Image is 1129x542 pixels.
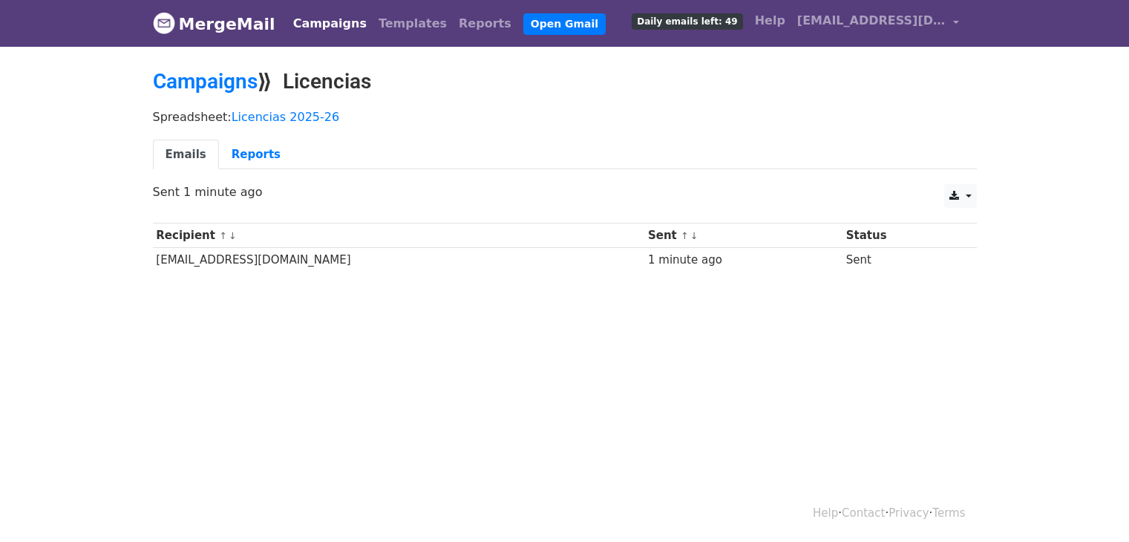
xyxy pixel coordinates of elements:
[153,184,977,200] p: Sent 1 minute ago
[232,110,339,124] a: Licencias 2025-26
[453,9,517,39] a: Reports
[153,140,219,170] a: Emails
[842,248,959,272] td: Sent
[932,506,965,520] a: Terms
[153,12,175,34] img: MergeMail logo
[626,6,748,36] a: Daily emails left: 49
[842,506,885,520] a: Contact
[153,69,258,94] a: Campaigns
[523,13,606,35] a: Open Gmail
[797,12,946,30] span: [EMAIL_ADDRESS][DOMAIN_NAME]
[648,252,839,269] div: 1 minute ago
[153,69,977,94] h2: ⟫ Licencias
[842,223,959,248] th: Status
[690,230,698,241] a: ↓
[632,13,742,30] span: Daily emails left: 49
[644,223,842,248] th: Sent
[749,6,791,36] a: Help
[153,109,977,125] p: Spreadsheet:
[153,8,275,39] a: MergeMail
[219,230,227,241] a: ↑
[373,9,453,39] a: Templates
[287,9,373,39] a: Campaigns
[791,6,965,41] a: [EMAIL_ADDRESS][DOMAIN_NAME]
[813,506,838,520] a: Help
[229,230,237,241] a: ↓
[153,248,645,272] td: [EMAIL_ADDRESS][DOMAIN_NAME]
[889,506,929,520] a: Privacy
[153,223,645,248] th: Recipient
[219,140,293,170] a: Reports
[681,230,689,241] a: ↑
